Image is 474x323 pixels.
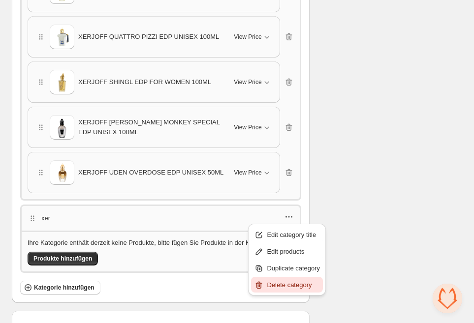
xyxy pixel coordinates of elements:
span: View Price [234,169,261,176]
img: XERJOFF SHINGL EDP FOR WOMEN 100ML [50,70,74,94]
span: View Price [234,123,261,131]
button: View Price [228,29,277,45]
span: Edit products [267,247,320,257]
span: XERJOFF [PERSON_NAME] MONKEY SPECIAL EDP UNISEX 100ML [78,117,224,137]
span: XERJOFF SHINGL EDP FOR WOMEN 100ML [78,77,211,87]
span: XERJOFF UDEN OVERDOSE EDP UNISEX 50ML [78,168,223,177]
span: Kategorie hinzufügen [34,284,95,292]
p: Ihre Kategorie enthält derzeit keine Produkte, bitte fügen Sie Produkte in der Kategorie hinzu [28,238,290,248]
button: Kategorie hinzufügen [20,281,100,294]
p: xer [41,213,50,223]
button: View Price [228,165,277,180]
div: Chat öffnen [433,284,462,313]
span: Duplicate category [267,264,320,273]
img: XERJOFF UDEN OVERDOSE EDP UNISEX 50ML [50,160,74,185]
button: View Price [228,74,277,90]
span: Edit category title [267,230,320,240]
span: Produkte hinzufügen [33,255,92,263]
img: XERJOFF QUATTRO PIZZI EDP UNISEX 100ML [50,25,74,49]
span: Delete category [267,280,320,290]
button: Produkte hinzufügen [28,252,98,265]
span: View Price [234,78,261,86]
span: View Price [234,33,261,41]
span: XERJOFF QUATTRO PIZZI EDP UNISEX 100ML [78,32,219,42]
button: View Price [228,119,277,135]
img: XERJOFF TONY IOMMI MONKEY SPECIAL EDP UNISEX 100ML [50,115,74,140]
